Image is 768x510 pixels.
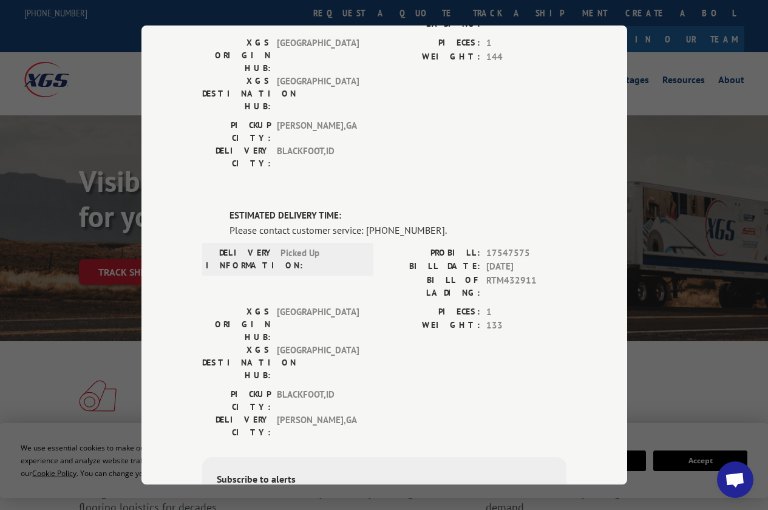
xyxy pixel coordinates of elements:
label: BILL OF LADING: [384,274,480,299]
a: Open chat [717,461,753,498]
span: [GEOGRAPHIC_DATA] [277,305,359,344]
span: 1 [486,305,566,319]
label: WEIGHT: [384,319,480,333]
label: BILL DATE: [384,260,480,274]
div: Subscribe to alerts [217,472,552,489]
label: PICKUP CITY: [202,119,271,144]
span: [GEOGRAPHIC_DATA] [277,36,359,75]
label: XGS ORIGIN HUB: [202,305,271,344]
label: XGS DESTINATION HUB: [202,344,271,382]
span: Picked Up [280,246,362,272]
label: PIECES: [384,305,480,319]
span: 133 [486,319,566,333]
label: DELIVERY CITY: [202,144,271,170]
label: PROBILL: [384,246,480,260]
span: BLACKFOOT , ID [277,388,359,413]
label: PIECES: [384,36,480,50]
label: ESTIMATED DELIVERY TIME: [229,209,566,223]
span: 17547575 [486,246,566,260]
span: [PERSON_NAME] , GA [277,119,359,144]
span: 144 [486,50,566,64]
label: XGS DESTINATION HUB: [202,75,271,113]
label: PICKUP CITY: [202,388,271,413]
span: [PERSON_NAME] , GA [277,413,359,439]
label: XGS ORIGIN HUB: [202,36,271,75]
label: DELIVERY CITY: [202,413,271,439]
span: [GEOGRAPHIC_DATA] [277,75,359,113]
span: BLACKFOOT , ID [277,144,359,170]
span: [DATE] [486,260,566,274]
label: WEIGHT: [384,50,480,64]
label: DELIVERY INFORMATION: [206,246,274,272]
span: 1 [486,36,566,50]
span: RTM432911 [486,274,566,299]
span: [GEOGRAPHIC_DATA] [277,344,359,382]
div: Please contact customer service: [PHONE_NUMBER]. [229,223,566,237]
